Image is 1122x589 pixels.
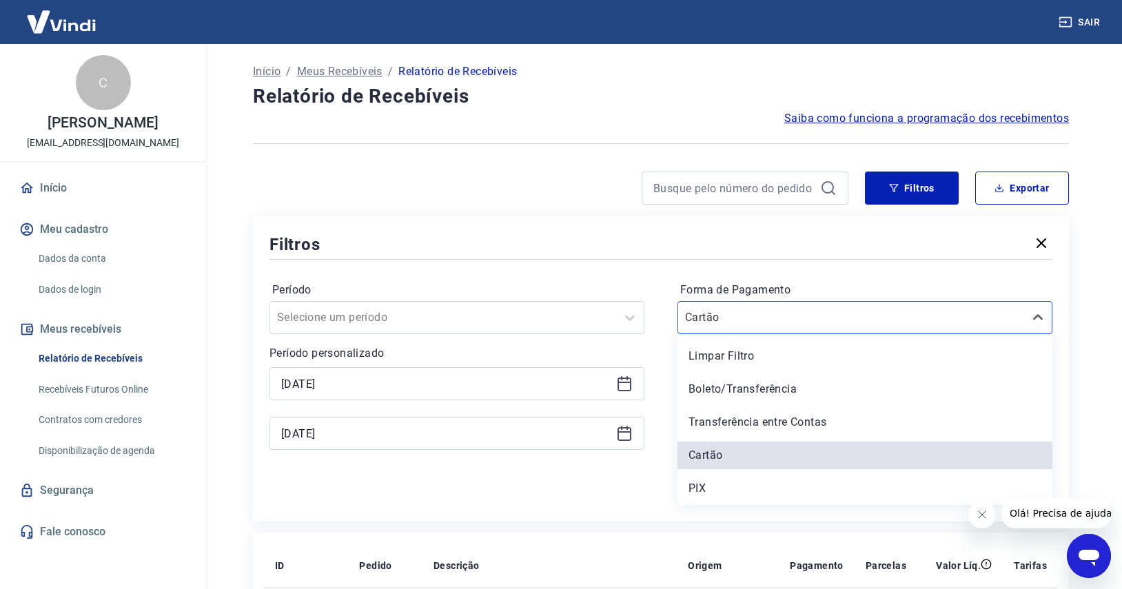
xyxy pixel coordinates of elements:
p: Valor Líq. [936,559,981,572]
p: Tarifas [1014,559,1047,572]
a: Dados de login [33,276,190,304]
span: Olá! Precisa de ajuda? [8,10,116,21]
p: Relatório de Recebíveis [398,63,517,80]
input: Data inicial [281,373,611,394]
iframe: Botão para abrir a janela de mensagens [1067,534,1111,578]
h4: Relatório de Recebíveis [253,83,1069,110]
p: Descrição [433,559,480,572]
div: C [76,55,131,110]
p: Origem [688,559,722,572]
iframe: Mensagem da empresa [1001,498,1111,528]
div: Limpar Filtro [677,342,1052,370]
div: PIX [677,475,1052,502]
iframe: Fechar mensagem [968,501,996,528]
p: / [286,63,291,80]
button: Exportar [975,172,1069,205]
div: Transferência entre Contas [677,409,1052,436]
p: Período personalizado [269,345,644,362]
a: Início [253,63,280,80]
a: Início [17,173,190,203]
button: Filtros [865,172,959,205]
div: Boleto/Transferência [677,375,1052,403]
button: Sair [1056,10,1105,35]
a: Dados da conta [33,245,190,273]
img: Vindi [17,1,106,43]
p: Parcelas [866,559,906,572]
p: Pagamento [790,559,844,572]
a: Disponibilização de agenda [33,437,190,465]
button: Meus recebíveis [17,314,190,344]
p: ID [275,559,285,572]
a: Saiba como funciona a programação dos recebimentos [784,110,1069,127]
p: Pedido [359,559,391,572]
div: Cartão [677,442,1052,469]
a: Relatório de Recebíveis [33,344,190,373]
p: / [388,63,393,80]
label: Forma de Pagamento [680,282,1050,298]
label: Período [272,282,642,298]
p: [EMAIL_ADDRESS][DOMAIN_NAME] [27,136,179,150]
button: Meu cadastro [17,214,190,245]
a: Fale conosco [17,517,190,547]
a: Segurança [17,475,190,506]
input: Busque pelo número do pedido [653,178,815,198]
h5: Filtros [269,234,320,256]
p: [PERSON_NAME] [48,116,158,130]
a: Contratos com credores [33,406,190,434]
a: Meus Recebíveis [297,63,382,80]
a: Recebíveis Futuros Online [33,375,190,404]
input: Data final [281,423,611,444]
